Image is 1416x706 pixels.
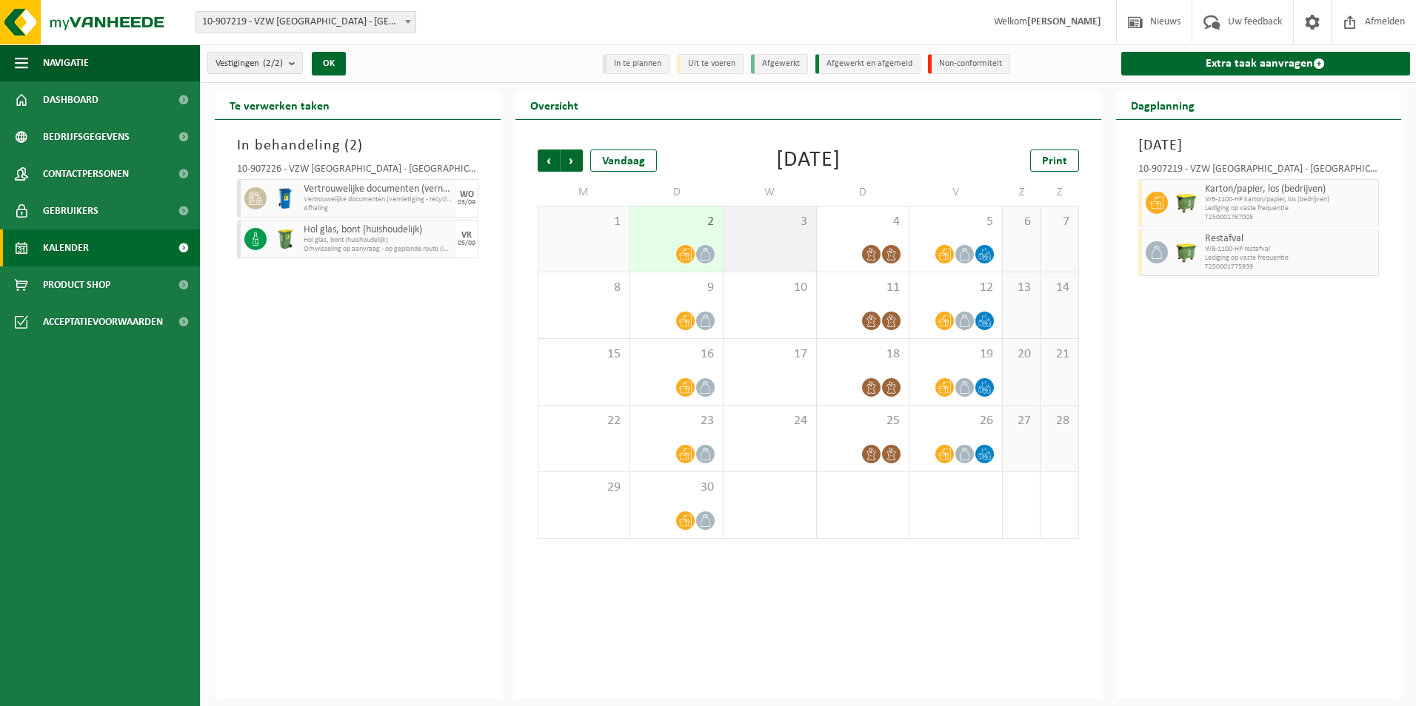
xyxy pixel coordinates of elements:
[312,52,346,75] button: OK
[1042,155,1067,167] span: Print
[546,413,623,429] span: 22
[1175,241,1198,263] img: WB-1100-HPE-GN-51
[304,184,452,195] span: Vertrouwelijke documenten (vernietiging - recyclage)
[207,52,303,74] button: Vestigingen(2/2)
[546,214,623,230] span: 1
[458,240,475,247] div: 05/09
[1048,413,1070,429] span: 28
[776,149,841,172] div: [DATE]
[1205,195,1375,204] span: WB-1100-HP karton/papier, los (bedrijven)
[1205,254,1375,263] span: Lediging op vaste frequentie
[1205,233,1375,245] span: Restafval
[751,54,808,74] li: Afgewerkt
[274,187,296,209] img: WB-0240-HPE-BE-09
[461,231,472,240] div: VR
[546,480,623,496] span: 29
[237,164,478,179] div: 10-907226 - VZW [GEOGRAPHIC_DATA] - [GEOGRAPHIC_DATA]
[917,346,995,363] span: 19
[638,413,715,429] span: 23
[909,179,1003,206] td: V
[1048,346,1070,363] span: 21
[43,81,98,118] span: Dashboard
[917,214,995,230] span: 5
[263,58,283,68] count: (2/2)
[817,179,910,206] td: D
[917,413,995,429] span: 26
[43,192,98,229] span: Gebruikers
[824,280,902,296] span: 11
[638,480,715,496] span: 30
[603,54,669,74] li: In te plannen
[546,280,623,296] span: 8
[638,280,715,296] span: 9
[1010,214,1032,230] span: 6
[917,280,995,296] span: 12
[1003,179,1041,206] td: Z
[630,179,724,206] td: D
[561,149,583,172] span: Volgende
[1121,52,1411,75] a: Extra taak aanvragen
[590,149,657,172] div: Vandaag
[304,195,452,204] span: Vertrouwelijke documenten (vernietiging - recyclage)
[1205,184,1375,195] span: Karton/papier, los (bedrijven)
[638,214,715,230] span: 2
[304,204,452,213] span: Afhaling
[731,280,809,296] span: 10
[1116,90,1209,119] h2: Dagplanning
[458,199,475,206] div: 03/09
[304,224,452,236] span: Hol glas, bont (huishoudelijk)
[824,346,902,363] span: 18
[216,53,283,75] span: Vestigingen
[538,179,631,206] td: M
[196,11,416,33] span: 10-907219 - VZW SINT-LIEVENSPOORT - GENT
[1027,16,1101,27] strong: [PERSON_NAME]
[538,149,560,172] span: Vorige
[731,214,809,230] span: 3
[196,12,415,33] span: 10-907219 - VZW SINT-LIEVENSPOORT - GENT
[1010,346,1032,363] span: 20
[274,228,296,250] img: WB-0240-HPE-GN-50
[928,54,1010,74] li: Non-conformiteit
[1205,213,1375,222] span: T250001767005
[43,118,130,155] span: Bedrijfsgegevens
[677,54,744,74] li: Uit te voeren
[1010,280,1032,296] span: 13
[350,138,358,153] span: 2
[43,303,163,340] span: Acceptatievoorwaarden
[1010,413,1032,429] span: 27
[43,44,89,81] span: Navigatie
[1205,245,1375,254] span: WB-1100-HP restafval
[815,54,921,74] li: Afgewerkt en afgemeld
[1138,164,1380,179] div: 10-907219 - VZW [GEOGRAPHIC_DATA] - [GEOGRAPHIC_DATA]
[1048,214,1070,230] span: 7
[824,214,902,230] span: 4
[638,346,715,363] span: 16
[1205,204,1375,213] span: Lediging op vaste frequentie
[43,229,89,266] span: Kalender
[460,190,474,199] div: WO
[724,179,817,206] td: W
[731,413,809,429] span: 24
[1175,192,1198,214] img: WB-1100-HPE-GN-51
[824,413,902,429] span: 25
[731,346,809,363] span: 17
[1205,263,1375,272] span: T250001775939
[304,245,452,254] span: Omwisseling op aanvraag - op geplande route (incl. verwerking)
[1030,149,1079,172] a: Print
[237,135,478,157] h3: In behandeling ( )
[1048,280,1070,296] span: 14
[1041,179,1078,206] td: Z
[43,155,129,192] span: Contactpersonen
[215,90,344,119] h2: Te verwerken taken
[546,346,623,363] span: 15
[1138,135,1380,157] h3: [DATE]
[515,90,593,119] h2: Overzicht
[43,266,110,303] span: Product Shop
[304,236,452,245] span: Hol glas, bont (huishoudelijk)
